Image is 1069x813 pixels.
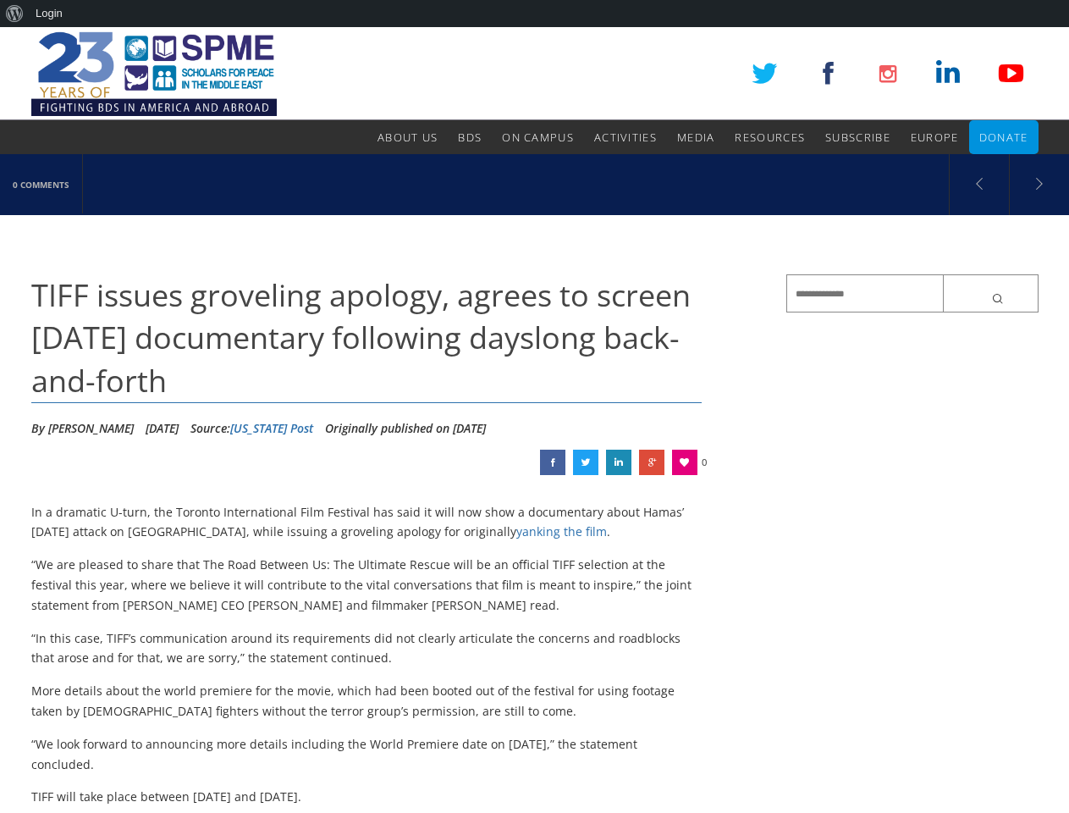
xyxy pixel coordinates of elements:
a: TIFF issues groveling apology, agrees to screen Oct. 7 documentary following dayslong back-and-forth [573,450,598,475]
span: 0 [702,450,707,475]
a: Europe [911,120,959,154]
span: Media [677,130,715,145]
p: In a dramatic U-turn, the Toronto International Film Festival has said it will now show a documen... [31,502,703,543]
a: About Us [377,120,438,154]
li: [DATE] [146,416,179,441]
a: On Campus [502,120,574,154]
p: More details about the world premiere for the movie, which had been booted out of the festival fo... [31,681,703,722]
span: Donate [979,130,1028,145]
span: Resources [735,130,805,145]
a: Activities [594,120,657,154]
div: Source: [190,416,313,441]
span: BDS [458,130,482,145]
span: Europe [911,130,959,145]
p: “We look forward to announcing more details including the World Premiere date on [DATE],” the sta... [31,734,703,775]
a: TIFF issues groveling apology, agrees to screen Oct. 7 documentary following dayslong back-and-forth [540,450,565,475]
a: TIFF issues groveling apology, agrees to screen Oct. 7 documentary following dayslong back-and-forth [606,450,631,475]
a: Media [677,120,715,154]
span: Subscribe [825,130,890,145]
a: [US_STATE] Post [230,420,313,436]
p: TIFF will take place between [DATE] and [DATE]. [31,787,703,807]
a: BDS [458,120,482,154]
a: Subscribe [825,120,890,154]
span: Activities [594,130,657,145]
img: SPME [31,27,277,120]
span: About Us [377,130,438,145]
a: yanking the film [516,523,607,539]
a: Donate [979,120,1028,154]
p: “We are pleased to share that The Road Between Us: The Ultimate Rescue will be an official TIFF s... [31,555,703,615]
li: Originally published on [DATE] [325,416,486,441]
li: By [PERSON_NAME] [31,416,134,441]
p: “In this case, TIFF’s communication around its requirements did not clearly articulate the concer... [31,628,703,669]
span: TIFF issues groveling apology, agrees to screen [DATE] documentary following dayslong back-and-forth [31,274,691,401]
a: Resources [735,120,805,154]
span: On Campus [502,130,574,145]
a: TIFF issues groveling apology, agrees to screen Oct. 7 documentary following dayslong back-and-forth [639,450,664,475]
